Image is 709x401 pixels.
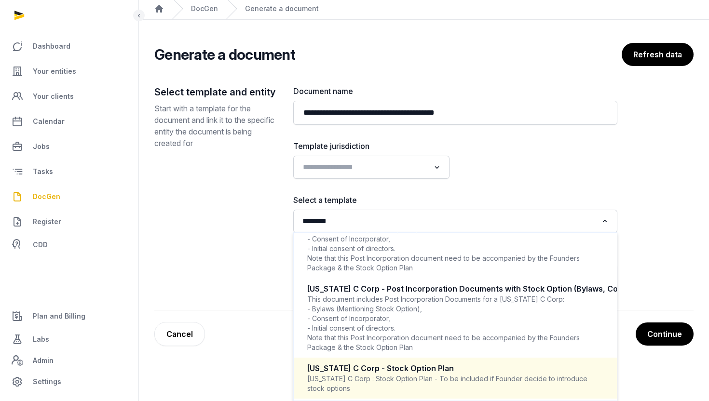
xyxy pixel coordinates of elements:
a: DocGen [191,4,218,13]
a: Jobs [8,135,131,158]
div: [US_STATE] C Corp : Stock Option Plan - To be included if Founder decide to introduce stock options [307,374,603,393]
p: Start with a template for the document and link it to the specific entity the document is being c... [154,103,278,149]
div: Generate a document [245,4,319,13]
label: Document name [293,85,617,97]
button: Continue [636,322,694,346]
span: Labs [33,334,49,345]
div: Search for option [298,159,445,176]
a: DocGen [8,185,131,208]
span: Register [33,216,61,227]
span: Your clients [33,91,74,102]
label: Select a template [293,194,617,206]
button: Refresh data [622,43,694,66]
a: Tasks [8,160,131,183]
a: Settings [8,370,131,393]
div: Search for option [298,213,613,230]
div: [US_STATE] C Corp - Stock Option Plan [307,363,603,374]
span: Settings [33,376,61,388]
input: Search for option [299,214,598,228]
label: Template jurisdiction [293,140,450,152]
a: Labs [8,328,131,351]
a: Your clients [8,85,131,108]
a: Dashboard [8,35,131,58]
a: Admin [8,351,131,370]
span: Admin [33,355,54,366]
span: Calendar [33,116,65,127]
div: [US_STATE] C Corp - Post Incorporation Documents with Stock Option (Bylaws, Consent of Incorporat... [307,283,603,294]
h2: Generate a document [154,46,295,63]
div: This document includes Post Incorporation Documents for a [US_STATE] C Corp: - Bylaws (Excluding ... [307,215,603,273]
a: Cancel [154,322,205,346]
span: Plan and Billing [33,310,85,322]
a: Calendar [8,110,131,133]
a: Register [8,210,131,233]
a: Your entities [8,60,131,83]
input: Search for option [299,160,430,174]
span: Jobs [33,141,50,152]
span: CDD [33,239,48,251]
a: Plan and Billing [8,305,131,328]
span: Your entities [33,66,76,77]
div: This document includes Post Incorporation Documents for a [US_STATE] C Corp: - Bylaws (Mentioning... [307,294,603,352]
span: Dashboard [33,40,70,52]
h2: Select template and entity [154,85,278,99]
span: DocGen [33,191,60,202]
a: CDD [8,235,131,254]
span: Tasks [33,166,53,177]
